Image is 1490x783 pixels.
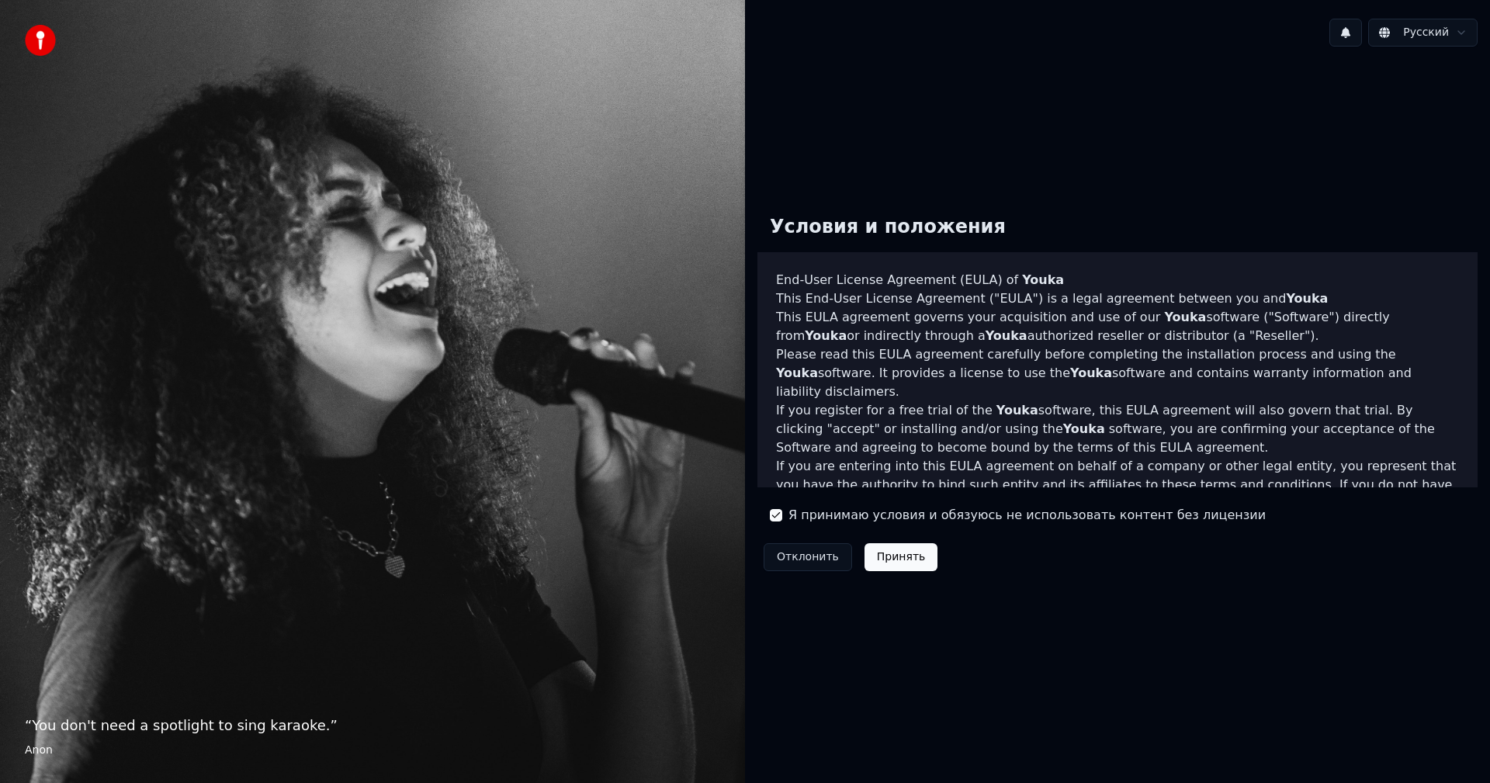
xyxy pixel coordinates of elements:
[1070,366,1112,380] span: Youka
[776,308,1459,345] p: This EULA agreement governs your acquisition and use of our software ("Software") directly from o...
[805,328,847,343] span: Youka
[25,743,720,758] footer: Anon
[1164,310,1206,324] span: Youka
[764,543,852,571] button: Отклонить
[1286,291,1328,306] span: Youka
[776,345,1459,401] p: Please read this EULA agreement carefully before completing the installation process and using th...
[25,25,56,56] img: youka
[776,401,1459,457] p: If you register for a free trial of the software, this EULA agreement will also govern that trial...
[776,366,818,380] span: Youka
[996,403,1038,417] span: Youka
[776,289,1459,308] p: This End-User License Agreement ("EULA") is a legal agreement between you and
[865,543,938,571] button: Принять
[25,715,720,736] p: “ You don't need a spotlight to sing karaoke. ”
[788,506,1266,525] label: Я принимаю условия и обязуюсь не использовать контент без лицензии
[1063,421,1105,436] span: Youka
[776,271,1459,289] h3: End-User License Agreement (EULA) of
[776,457,1459,532] p: If you are entering into this EULA agreement on behalf of a company or other legal entity, you re...
[757,203,1018,252] div: Условия и положения
[986,328,1027,343] span: Youka
[1022,272,1064,287] span: Youka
